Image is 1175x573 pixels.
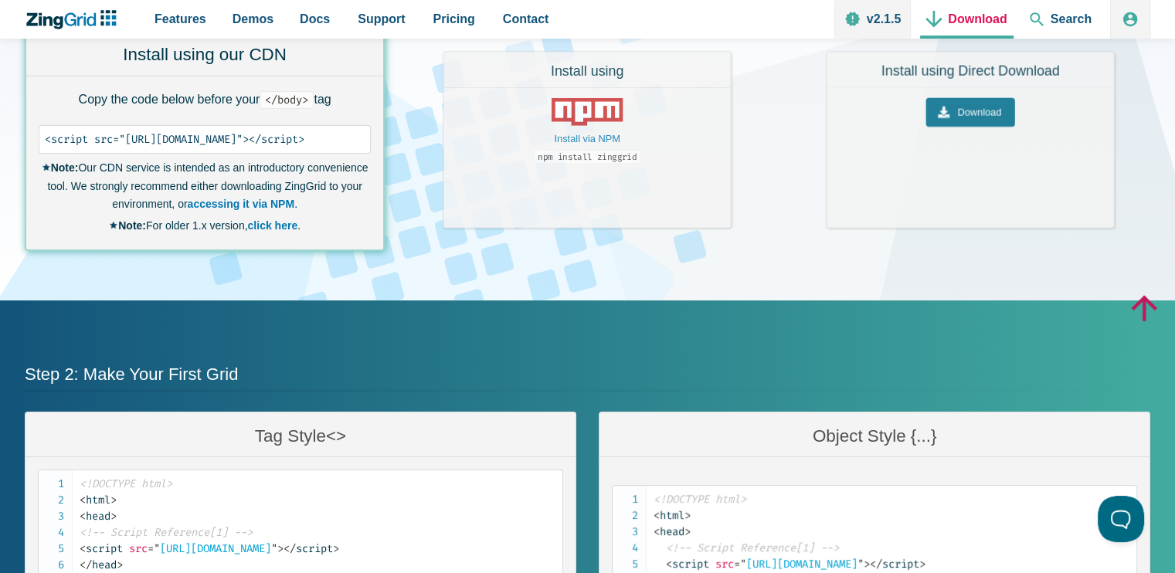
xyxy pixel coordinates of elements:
span: </ [284,542,296,555]
h3: Install using Direct Download [837,63,1104,80]
span: script [80,542,123,555]
code: npm install zinggrid [534,150,641,164]
span: > [117,558,123,571]
a: accessing it via NPM [188,198,295,210]
span: html [654,509,684,522]
strong: Note: [42,161,79,174]
span: = [148,542,154,555]
span: < [654,525,660,538]
span: script [284,542,333,555]
iframe: Help Scout Beacon - Open [1098,496,1144,542]
span: < [666,558,672,571]
p: Copy the code below before your tag [39,89,371,110]
small: Our CDN service is intended as an introductory convenience tool. We strongly recommend either dow... [39,159,371,214]
span: head [80,558,117,571]
strong: Note: [109,219,146,232]
span: " [271,542,277,555]
span: > [110,510,117,523]
span: < [265,93,271,107]
span: Contact [503,8,549,29]
span: < [80,510,86,523]
span: " [740,558,746,571]
span: <!-- Script Reference[1] --> [666,541,839,554]
span: Support [358,8,405,29]
span: src [715,558,734,571]
span: > [277,542,284,555]
h3: Install using our CDN [39,43,371,66]
span: </ [80,558,92,571]
span: > [919,558,925,571]
a: click here [248,219,298,232]
span: > [684,509,691,522]
img: NPM Logo [552,98,623,126]
span: > [333,542,339,555]
span: < [80,493,86,507]
span: Pricing [433,8,475,29]
span: > [684,525,691,538]
span: head [80,510,110,523]
span: src [129,542,148,555]
a: Download the ZingGrid Library [925,98,1014,127]
span: < [80,542,86,555]
code: <script src="[URL][DOMAIN_NAME]"></script> [45,131,365,147]
span: <!DOCTYPE html> [654,493,746,506]
span: < [654,509,660,522]
span: <> [326,426,346,446]
span: script [666,558,709,571]
code: /body> [260,91,314,109]
span: </ [870,558,882,571]
small: For older 1.x version, . [109,217,301,236]
h2: Step 2: Make Your First Grid [25,364,1150,392]
a: Install via NPM [555,134,620,145]
h3: Install using [454,63,722,80]
span: > [110,493,117,507]
span: [URL][DOMAIN_NAME] [734,558,864,571]
span: " [857,558,864,571]
span: Demos [233,8,273,29]
span: <!DOCTYPE html> [80,477,172,490]
span: = [734,558,740,571]
a: ZingChart Logo. Click to return to the homepage [25,10,124,29]
span: Docs [300,8,330,29]
span: <!-- Script Reference[1] --> [80,526,253,539]
h3: Object Style {...} [612,425,1137,447]
span: Features [155,8,206,29]
span: " [154,542,160,555]
h3: Tag Style [38,425,563,447]
span: head [654,525,684,538]
span: [URL][DOMAIN_NAME] [148,542,277,555]
span: script [870,558,919,571]
span: > [864,558,870,571]
span: html [80,493,110,507]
